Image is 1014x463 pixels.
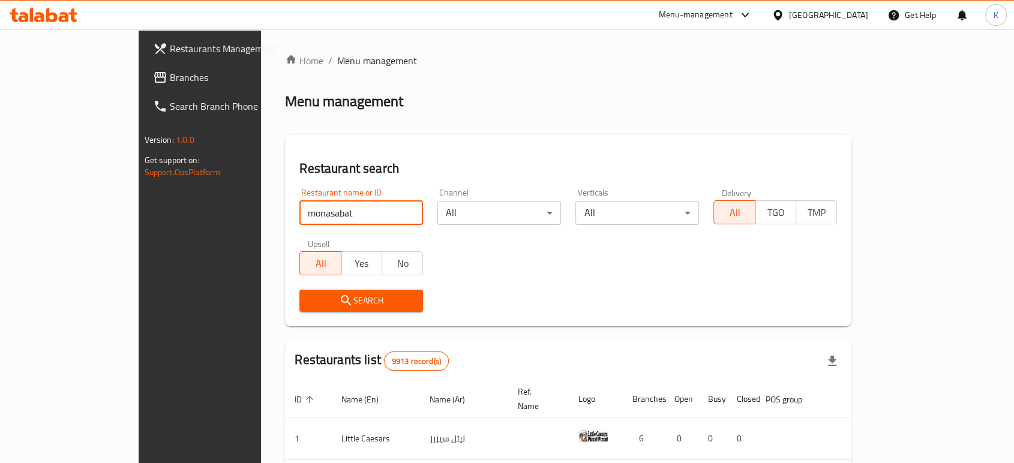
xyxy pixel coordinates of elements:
[145,164,221,180] a: Support.OpsPlatform
[659,8,733,22] div: Menu-management
[437,201,561,225] div: All
[818,347,847,375] div: Export file
[665,417,698,460] td: 0
[299,290,423,312] button: Search
[698,417,727,460] td: 0
[623,381,665,417] th: Branches
[518,384,554,413] span: Ref. Name
[382,251,423,275] button: No
[719,204,750,221] span: All
[384,351,449,371] div: Total records count
[145,132,174,148] span: Version:
[341,392,394,407] span: Name (En)
[385,356,448,367] span: 9913 record(s)
[332,417,420,460] td: Little Caesars
[341,251,382,275] button: Yes
[755,200,796,224] button: TGO
[308,239,330,248] label: Upsell
[295,351,449,371] h2: Restaurants list
[569,381,623,417] th: Logo
[801,204,832,221] span: TMP
[623,417,665,460] td: 6
[305,255,336,272] span: All
[170,41,298,56] span: Restaurants Management
[387,255,418,272] span: No
[766,392,818,407] span: POS group
[143,34,308,63] a: Restaurants Management
[575,201,699,225] div: All
[285,53,851,68] nav: breadcrumb
[420,417,508,460] td: ليتل سيزرز
[143,92,308,121] a: Search Branch Phone
[145,152,200,168] span: Get support on:
[176,132,194,148] span: 1.0.0
[665,381,698,417] th: Open
[727,417,756,460] td: 0
[295,392,317,407] span: ID
[578,421,608,451] img: Little Caesars
[299,251,341,275] button: All
[430,392,481,407] span: Name (Ar)
[299,160,837,178] h2: Restaurant search
[170,70,298,85] span: Branches
[143,63,308,92] a: Branches
[328,53,332,68] li: /
[285,92,403,111] h2: Menu management
[796,200,837,224] button: TMP
[337,53,417,68] span: Menu management
[346,255,377,272] span: Yes
[727,381,756,417] th: Closed
[713,200,755,224] button: All
[170,99,298,113] span: Search Branch Phone
[994,8,998,22] span: K
[285,417,332,460] td: 1
[299,201,423,225] input: Search for restaurant name or ID..
[309,293,413,308] span: Search
[760,204,791,221] span: TGO
[698,381,727,417] th: Busy
[789,8,868,22] div: [GEOGRAPHIC_DATA]
[722,188,752,197] label: Delivery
